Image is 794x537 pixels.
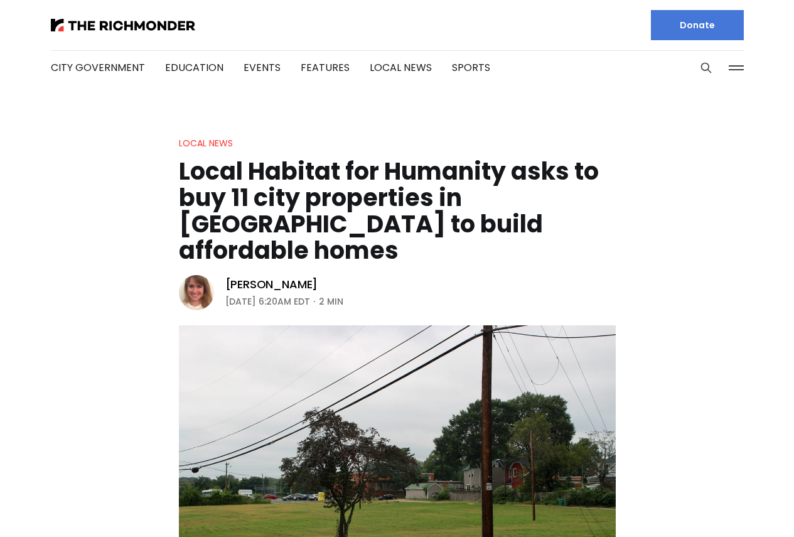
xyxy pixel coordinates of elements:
time: [DATE] 6:20AM EDT [225,294,310,309]
a: Donate [651,10,744,40]
a: City Government [51,60,145,75]
img: Sarah Vogelsong [179,275,214,310]
iframe: portal-trigger [688,475,794,537]
h1: Local Habitat for Humanity asks to buy 11 city properties in [GEOGRAPHIC_DATA] to build affordabl... [179,158,616,264]
span: 2 min [319,294,343,309]
a: Education [165,60,223,75]
a: [PERSON_NAME] [225,277,318,292]
a: Features [301,60,350,75]
a: Sports [452,60,490,75]
button: Search this site [697,58,716,77]
img: The Richmonder [51,19,195,31]
a: Local News [179,137,233,149]
a: Local News [370,60,432,75]
a: Events [244,60,281,75]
